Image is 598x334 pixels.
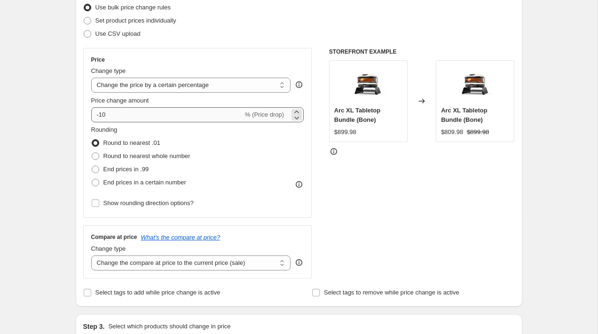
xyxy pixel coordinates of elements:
span: Arc XL Tabletop Bundle (Bone) [441,107,487,123]
h6: STOREFRONT EXAMPLE [329,48,515,56]
span: Arc XL Tabletop Bundle (Bone) [334,107,380,123]
span: End prices in a certain number [103,179,186,186]
div: help [294,80,304,89]
button: What's the compare at price? [141,234,220,241]
span: Use bulk price change rules [95,4,171,11]
span: Use CSV upload [95,30,141,37]
div: help [294,258,304,267]
img: Arc_XL_Booster_-_Bone_-_C_2_80x.png [349,65,387,103]
span: Round to nearest whole number [103,152,190,159]
span: Show rounding direction options? [103,199,194,207]
div: $899.98 [334,127,356,137]
img: Arc_XL_Booster_-_Bone_-_C_2_80x.png [456,65,494,103]
div: $809.98 [441,127,463,137]
span: Price change amount [91,97,149,104]
span: Rounding [91,126,118,133]
h3: Compare at price [91,233,137,241]
span: Change type [91,245,126,252]
h2: Step 3. [83,322,105,331]
span: Select tags to remove while price change is active [324,289,459,296]
h3: Price [91,56,105,64]
span: % (Price drop) [245,111,284,118]
span: Select tags to add while price change is active [95,289,220,296]
strike: $899.98 [467,127,489,137]
input: -15 [91,107,243,122]
span: End prices in .99 [103,166,149,173]
span: Change type [91,67,126,74]
span: Round to nearest .01 [103,139,160,146]
span: Set product prices individually [95,17,176,24]
p: Select which products should change in price [108,322,230,331]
